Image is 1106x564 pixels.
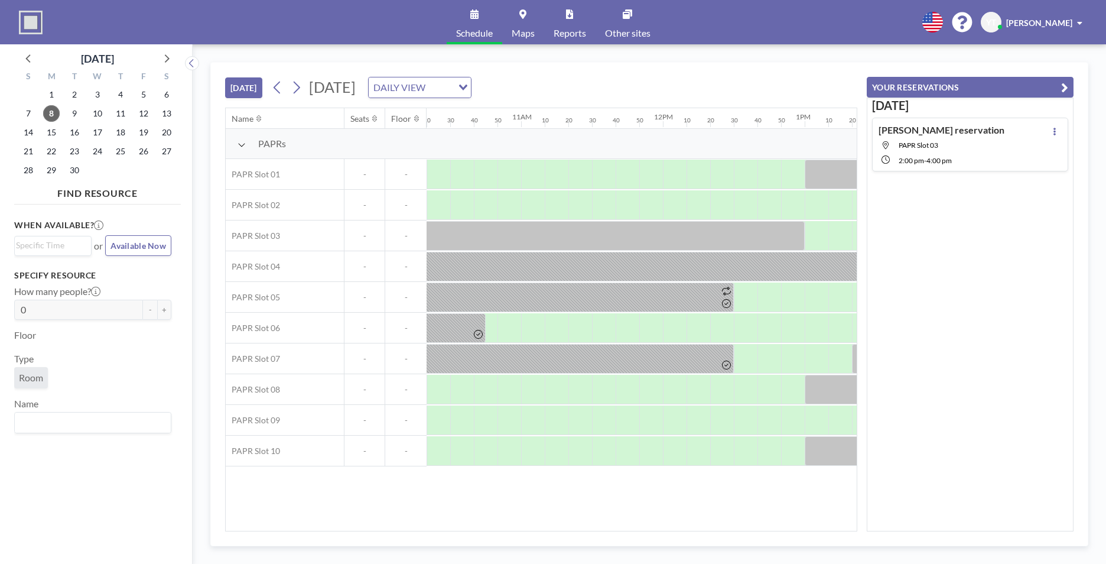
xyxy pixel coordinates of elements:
[14,398,38,410] label: Name
[158,105,175,122] span: Saturday, September 13, 2025
[14,270,171,281] h3: Specify resource
[344,292,385,303] span: -
[226,231,280,241] span: PAPR Slot 03
[132,70,155,85] div: F
[135,105,152,122] span: Friday, September 12, 2025
[986,17,996,28] span: YT
[20,105,37,122] span: Sunday, September 7, 2025
[899,156,924,165] span: 2:00 PM
[385,231,427,241] span: -
[43,143,60,160] span: Monday, September 22, 2025
[605,28,650,38] span: Other sites
[344,415,385,426] span: -
[43,162,60,179] span: Monday, September 29, 2025
[447,116,454,124] div: 30
[385,200,427,210] span: -
[344,261,385,272] span: -
[796,112,811,121] div: 1PM
[66,124,83,141] span: Tuesday, September 16, 2025
[456,28,493,38] span: Schedule
[16,239,84,252] input: Search for option
[385,292,427,303] span: -
[15,413,171,433] div: Search for option
[495,116,502,124] div: 50
[385,169,427,180] span: -
[344,169,385,180] span: -
[17,70,40,85] div: S
[14,286,100,297] label: How many people?
[226,169,280,180] span: PAPR Slot 01
[135,124,152,141] span: Friday, September 19, 2025
[109,70,132,85] div: T
[344,446,385,456] span: -
[731,116,738,124] div: 30
[589,116,596,124] div: 30
[867,77,1074,98] button: YOUR RESERVATIONS
[81,50,114,67] div: [DATE]
[385,384,427,395] span: -
[226,415,280,426] span: PAPR Slot 09
[157,300,171,320] button: +
[43,124,60,141] span: Monday, September 15, 2025
[226,200,280,210] span: PAPR Slot 02
[112,124,129,141] span: Thursday, September 18, 2025
[385,415,427,426] span: -
[112,86,129,103] span: Thursday, September 4, 2025
[225,77,262,98] button: [DATE]
[135,86,152,103] span: Friday, September 5, 2025
[20,143,37,160] span: Sunday, September 21, 2025
[385,354,427,364] span: -
[112,105,129,122] span: Thursday, September 11, 2025
[924,156,926,165] span: -
[385,261,427,272] span: -
[344,354,385,364] span: -
[471,116,478,124] div: 40
[707,116,714,124] div: 20
[754,116,762,124] div: 40
[105,235,171,256] button: Available Now
[424,116,431,124] div: 20
[112,143,129,160] span: Thursday, September 25, 2025
[135,143,152,160] span: Friday, September 26, 2025
[66,162,83,179] span: Tuesday, September 30, 2025
[899,141,938,150] span: PAPR Slot 03
[86,70,109,85] div: W
[226,292,280,303] span: PAPR Slot 05
[872,98,1068,113] h3: [DATE]
[926,156,952,165] span: 4:00 PM
[16,415,164,430] input: Search for option
[66,105,83,122] span: Tuesday, September 9, 2025
[155,70,178,85] div: S
[89,124,106,141] span: Wednesday, September 17, 2025
[654,112,673,121] div: 12PM
[385,446,427,456] span: -
[43,105,60,122] span: Monday, September 8, 2025
[309,78,356,96] span: [DATE]
[369,77,471,98] div: Search for option
[391,114,411,124] div: Floor
[14,183,181,199] h4: FIND RESOURCE
[43,86,60,103] span: Monday, September 1, 2025
[14,329,36,341] label: Floor
[350,114,369,124] div: Seats
[40,70,63,85] div: M
[344,231,385,241] span: -
[344,384,385,395] span: -
[89,86,106,103] span: Wednesday, September 3, 2025
[554,28,586,38] span: Reports
[636,116,643,124] div: 50
[1006,18,1072,28] span: [PERSON_NAME]
[825,116,832,124] div: 10
[684,116,691,124] div: 10
[89,143,106,160] span: Wednesday, September 24, 2025
[19,372,43,384] span: Room
[226,446,280,456] span: PAPR Slot 10
[849,116,856,124] div: 20
[20,124,37,141] span: Sunday, September 14, 2025
[158,86,175,103] span: Saturday, September 6, 2025
[512,28,535,38] span: Maps
[19,11,43,34] img: organization-logo
[226,354,280,364] span: PAPR Slot 07
[66,86,83,103] span: Tuesday, September 2, 2025
[15,236,91,254] div: Search for option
